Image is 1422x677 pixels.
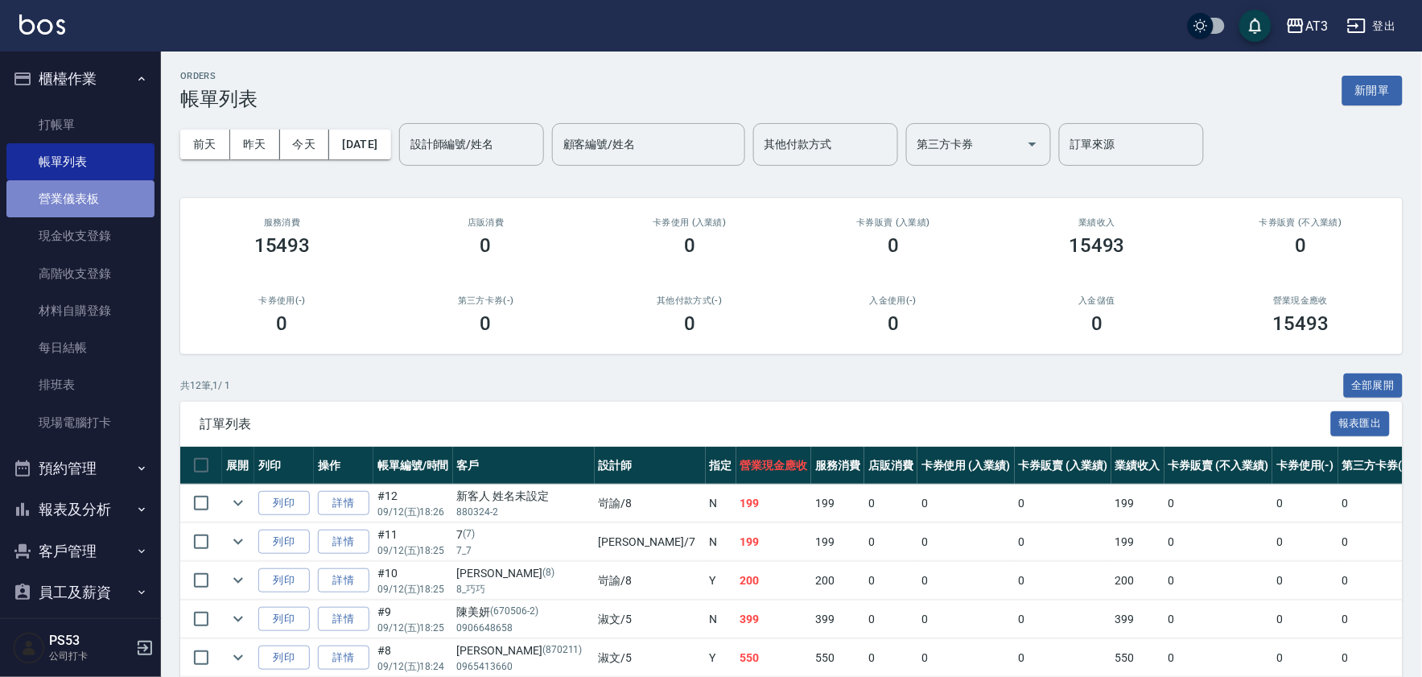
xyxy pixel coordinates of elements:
td: 199 [1111,485,1164,522]
td: 550 [811,639,864,677]
th: 展開 [222,447,254,485]
td: 0 [917,601,1015,638]
td: 0 [917,639,1015,677]
h3: 15493 [254,234,311,257]
h2: 入金儲值 [1015,295,1180,306]
span: 訂單列表 [200,416,1331,432]
td: 399 [736,601,812,638]
h2: 業績收入 [1015,217,1180,228]
th: 卡券販賣 (入業績) [1015,447,1112,485]
button: 登出 [1341,11,1403,41]
th: 客戶 [453,447,595,485]
td: 0 [1164,562,1272,600]
th: 第三方卡券(-) [1338,447,1416,485]
td: 0 [1272,485,1338,522]
td: 200 [811,562,864,600]
th: 帳單編號/時間 [373,447,453,485]
th: 指定 [706,447,736,485]
button: expand row [226,491,250,515]
h2: 其他付款方式(-) [607,295,772,306]
img: Logo [19,14,65,35]
td: 0 [1338,523,1416,561]
p: 8_巧巧 [457,582,591,597]
td: 0 [864,601,917,638]
td: Y [706,562,736,600]
button: 列印 [258,607,310,632]
td: 0 [864,562,917,600]
button: save [1239,10,1272,42]
div: 7 [457,526,591,543]
th: 操作 [314,447,373,485]
td: 0 [1015,639,1112,677]
td: N [706,601,736,638]
h2: 營業現金應收 [1218,295,1383,306]
td: 0 [1015,523,1112,561]
td: #11 [373,523,453,561]
h2: 入金使用(-) [810,295,975,306]
a: 報表匯出 [1331,415,1391,431]
td: 199 [736,523,812,561]
td: 0 [1164,639,1272,677]
td: 199 [736,485,812,522]
td: 200 [1111,562,1164,600]
td: 0 [1338,601,1416,638]
button: [DATE] [329,130,390,159]
th: 設計師 [595,447,706,485]
button: 員工及薪資 [6,572,155,613]
td: Y [706,639,736,677]
td: 淑文 /5 [595,639,706,677]
button: 列印 [258,530,310,555]
td: 0 [917,523,1015,561]
td: 0 [917,485,1015,522]
img: Person [13,632,45,664]
a: 詳情 [318,646,369,671]
h3: 0 [277,312,288,335]
h3: 0 [888,312,899,335]
th: 營業現金應收 [736,447,812,485]
h3: 0 [480,234,492,257]
p: 共 12 筆, 1 / 1 [180,378,230,393]
h2: 卡券使用 (入業績) [607,217,772,228]
a: 現金收支登錄 [6,217,155,254]
p: 7_7 [457,543,591,558]
button: 列印 [258,646,310,671]
td: 0 [1164,485,1272,522]
a: 營業儀表板 [6,180,155,217]
p: 0906648658 [457,621,591,635]
div: 陳美妍 [457,604,591,621]
td: 199 [1111,523,1164,561]
h3: 15493 [1069,234,1125,257]
td: 399 [1111,601,1164,638]
button: 報表匯出 [1331,411,1391,436]
td: 0 [864,639,917,677]
p: 09/12 (五) 18:25 [377,621,449,635]
p: (7) [464,526,476,543]
td: 200 [736,562,812,600]
td: 0 [864,523,917,561]
p: 09/12 (五) 18:24 [377,659,449,674]
p: 公司打卡 [49,649,131,663]
h3: 0 [1091,312,1103,335]
td: 0 [1015,562,1112,600]
td: 0 [1272,601,1338,638]
h2: 卡券販賣 (入業績) [810,217,975,228]
button: 報表及分析 [6,489,155,530]
h2: 第三方卡券(-) [403,295,568,306]
button: 全部展開 [1344,374,1403,398]
td: 199 [811,523,864,561]
td: 550 [1111,639,1164,677]
div: [PERSON_NAME] [457,565,591,582]
a: 高階收支登錄 [6,255,155,292]
p: (670506-2) [491,604,539,621]
a: 詳情 [318,568,369,593]
a: 現場電腦打卡 [6,404,155,441]
th: 服務消費 [811,447,864,485]
div: 新客人 姓名未設定 [457,488,591,505]
button: expand row [226,607,250,631]
a: 打帳單 [6,106,155,143]
h3: 0 [684,312,695,335]
button: 櫃檯作業 [6,58,155,100]
button: expand row [226,646,250,670]
p: 0965413660 [457,659,591,674]
button: 列印 [258,568,310,593]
